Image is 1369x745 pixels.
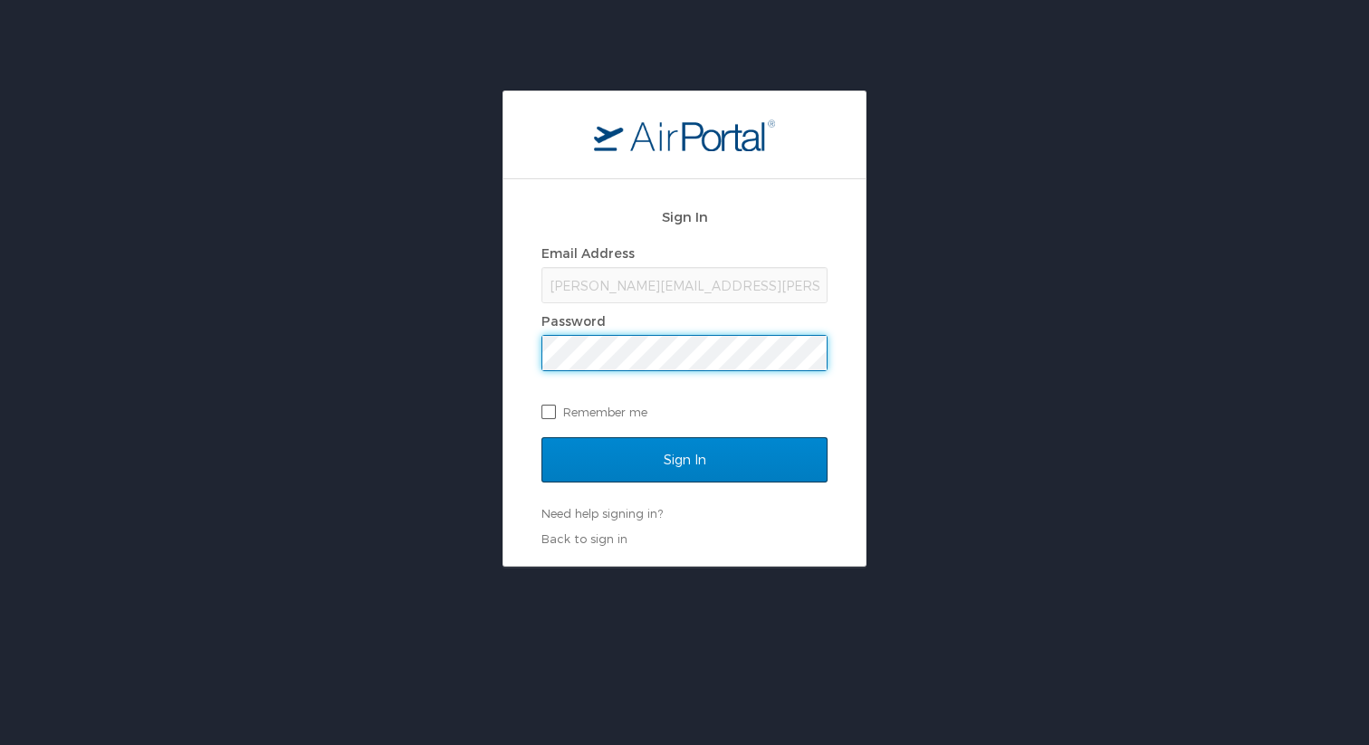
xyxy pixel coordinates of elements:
[541,398,828,425] label: Remember me
[541,313,606,329] label: Password
[541,206,828,227] h2: Sign In
[594,119,775,151] img: logo
[541,506,663,521] a: Need help signing in?
[541,437,828,482] input: Sign In
[541,245,635,261] label: Email Address
[541,531,627,546] a: Back to sign in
